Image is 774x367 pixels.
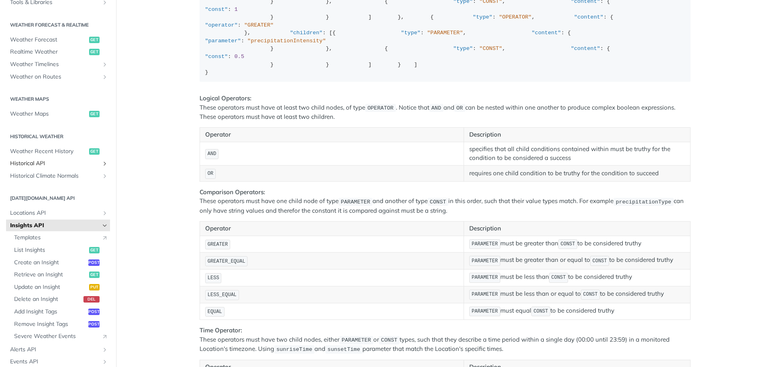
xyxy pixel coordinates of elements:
[200,188,691,215] p: These operators must have one child node of type and another of type in this order, such that the...
[10,244,110,256] a: List Insightsget
[6,34,110,46] a: Weather Forecastget
[89,272,100,278] span: get
[10,346,100,354] span: Alerts API
[14,246,87,254] span: List Insights
[14,320,86,328] span: Remove Insight Tags
[6,195,110,202] h2: [DATE][DOMAIN_NAME] API
[456,105,463,111] span: OR
[427,30,463,36] span: "PARAMETER"
[205,22,238,28] span: "operator"
[341,337,371,343] span: PARAMETER
[464,286,691,303] td: must be less than or equal to to be considered truthy
[200,222,464,236] th: Operator
[10,318,110,330] a: Remove Insight Tagspost
[208,242,228,247] span: GREATER
[464,128,691,142] th: Description
[10,147,87,156] span: Weather Recent History
[89,284,100,290] span: put
[14,259,86,267] span: Create an Insight
[472,241,498,247] span: PARAMETER
[14,234,98,242] span: Templates
[534,309,548,314] span: CONST
[208,309,222,315] span: EQUAL
[327,346,360,352] span: sunsetTime
[290,30,322,36] span: "children"
[6,344,110,356] a: Alerts APIShow subpages for Alerts API
[83,296,100,303] span: del
[14,271,87,279] span: Retrieve an Insight
[381,337,397,343] span: CONST
[10,222,100,230] span: Insights API
[102,346,108,353] button: Show subpages for Alerts API
[205,54,228,60] span: "const"
[234,54,244,60] span: 0.5
[593,258,607,264] span: CONST
[102,222,108,229] button: Hide subpages for Insights API
[10,232,110,244] a: TemplatesLink
[479,46,502,52] span: "CONST"
[10,172,100,180] span: Historical Climate Normals
[88,321,100,328] span: post
[205,38,241,44] span: "parameter"
[367,105,393,111] span: OPERATOR
[341,199,370,205] span: PARAMETER
[6,71,110,83] a: Weather on RoutesShow subpages for Weather on Routes
[10,160,100,168] span: Historical API
[88,309,100,315] span: post
[248,38,326,44] span: "precipitationIntensity"
[89,148,100,155] span: get
[583,292,598,297] span: CONST
[208,292,237,298] span: LESS_EQUAL
[532,30,561,36] span: "content"
[10,73,100,81] span: Weather on Routes
[208,259,246,264] span: GREATER_EQUAL
[10,269,110,281] a: Retrieve an Insightget
[10,257,110,269] a: Create an Insightpost
[472,309,498,314] span: PARAMETER
[102,333,108,340] i: Link
[464,236,691,253] td: must be greater than to be considered truthy
[205,6,228,12] span: "const"
[102,74,108,80] button: Show subpages for Weather on Routes
[200,188,265,196] strong: Comparison Operators:
[616,199,671,205] span: precipitationType
[574,14,603,20] span: "content"
[88,259,100,266] span: post
[276,346,312,352] span: sunriseTime
[464,270,691,286] td: must be less than to be considered truthy
[10,281,110,293] a: Update an Insightput
[89,247,100,253] span: get
[10,48,87,56] span: Realtime Weather
[464,253,691,270] td: must be greater than or equal to to be considered truthy
[14,308,86,316] span: Add Insight Tags
[551,275,566,280] span: CONST
[6,220,110,232] a: Insights APIHide subpages for Insights API
[200,326,242,334] strong: Time Operator:
[6,46,110,58] a: Realtime Weatherget
[10,110,87,118] span: Weather Maps
[464,303,691,320] td: must equal to be considered truthy
[10,36,87,44] span: Weather Forecast
[453,46,473,52] span: "type"
[10,209,100,217] span: Locations API
[14,295,81,303] span: Delete an Insight
[561,241,575,247] span: CONST
[499,14,532,20] span: "OPERATOR"
[464,165,691,181] td: requires one child condition to be truthy for the condition to succeed
[200,128,464,142] th: Operator
[89,111,100,117] span: get
[208,151,216,157] span: AND
[200,94,691,121] p: These operators must have at least two child nodes, of type . Notice that and can be nested withi...
[14,283,87,291] span: Update an Insight
[6,170,110,182] a: Historical Climate NormalsShow subpages for Historical Climate Normals
[102,160,108,167] button: Show subpages for Historical API
[472,292,498,297] span: PARAMETER
[6,158,110,170] a: Historical APIShow subpages for Historical API
[10,358,100,366] span: Events API
[244,22,274,28] span: "GREATER"
[464,142,691,165] td: specifies that all child conditions contained within must be truthy for the condition to be consi...
[89,49,100,55] span: get
[10,330,110,342] a: Severe Weather EventsLink
[10,293,110,305] a: Delete an Insightdel
[102,210,108,216] button: Show subpages for Locations API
